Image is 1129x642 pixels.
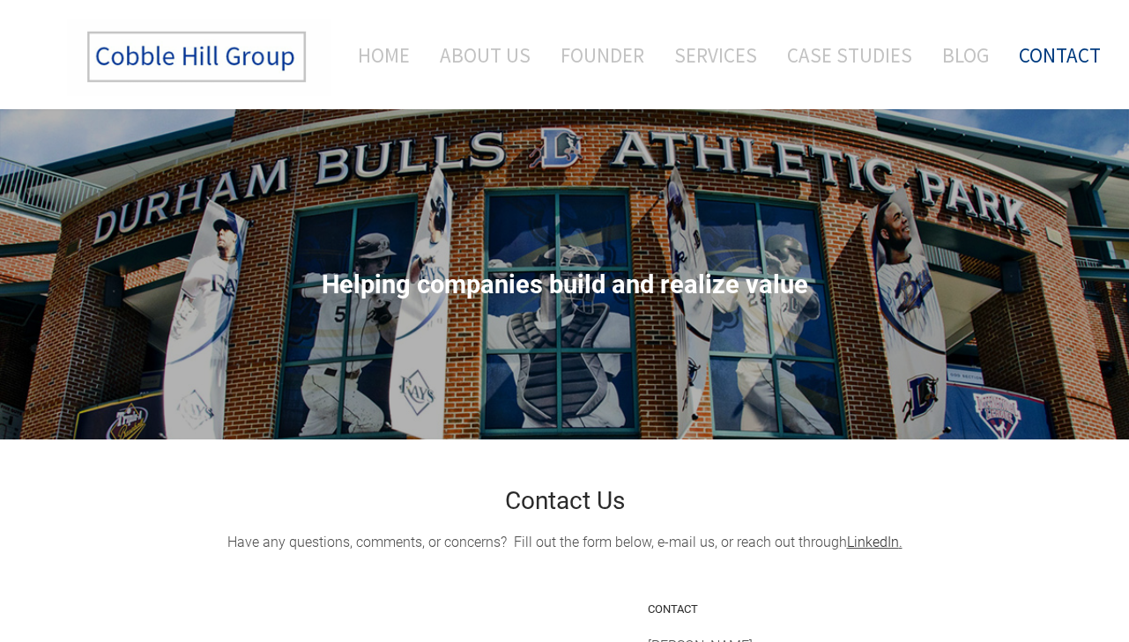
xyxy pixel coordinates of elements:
img: The Cobble Hill Group LLC [67,18,331,96]
font: CONTACT [648,602,698,616]
a: Case Studies [774,18,925,92]
a: Contact [1006,18,1101,92]
a: Founder [547,18,657,92]
u: . [847,534,902,550]
a: Blog [929,18,1002,92]
h2: Contact Us [142,489,988,513]
a: LinkedIn [847,534,899,550]
div: Have any questions, comments, or concerns? Fill out the form below, e-mail us, or reach out through [142,532,988,553]
a: About Us [427,18,544,92]
a: Services [661,18,770,92]
a: Home [331,18,423,92]
span: ​Helping companies build and realize value [322,269,808,299]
